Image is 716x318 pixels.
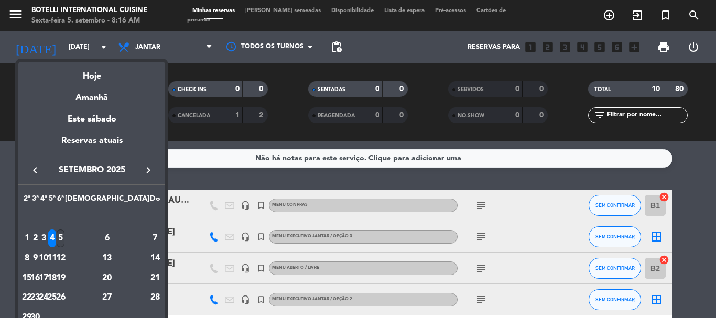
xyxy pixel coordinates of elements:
td: 11 de setembro de 2025 [48,248,56,268]
td: 17 de setembro de 2025 [39,268,48,288]
div: 20 [69,269,145,287]
td: 10 de setembro de 2025 [39,248,48,268]
div: 28 [150,289,160,307]
td: 12 de setembro de 2025 [57,248,65,268]
button: keyboard_arrow_right [139,163,158,177]
td: 2 de setembro de 2025 [31,229,39,249]
div: 22 [23,289,31,307]
td: 14 de setembro de 2025 [149,248,161,268]
div: 14 [150,249,160,267]
th: Sábado [65,193,149,209]
td: 27 de setembro de 2025 [65,288,149,308]
td: 18 de setembro de 2025 [48,268,56,288]
td: 26 de setembro de 2025 [57,288,65,308]
div: 21 [150,269,160,287]
div: Hoje [18,62,165,83]
div: 16 [31,269,39,287]
td: 25 de setembro de 2025 [48,288,56,308]
div: 19 [57,269,64,287]
div: 4 [48,229,56,247]
div: 3 [40,229,48,247]
div: 6 [69,229,145,247]
td: 3 de setembro de 2025 [39,229,48,249]
div: 10 [40,249,48,267]
div: Reservas atuais [18,134,165,156]
th: Quarta-feira [39,193,48,209]
div: 13 [69,249,145,267]
td: 19 de setembro de 2025 [57,268,65,288]
td: 16 de setembro de 2025 [31,268,39,288]
div: 8 [23,249,31,267]
div: Este sábado [18,105,165,134]
th: Terça-feira [31,193,39,209]
div: 12 [57,249,64,267]
td: 23 de setembro de 2025 [31,288,39,308]
i: keyboard_arrow_right [142,164,155,177]
div: 26 [57,289,64,307]
td: 6 de setembro de 2025 [65,229,149,249]
div: 5 [57,229,64,247]
div: 15 [23,269,31,287]
td: 5 de setembro de 2025 [57,229,65,249]
td: 1 de setembro de 2025 [23,229,31,249]
div: 27 [69,289,145,307]
button: keyboard_arrow_left [26,163,45,177]
td: SET [23,209,161,229]
td: 8 de setembro de 2025 [23,248,31,268]
th: Segunda-feira [23,193,31,209]
td: 20 de setembro de 2025 [65,268,149,288]
span: setembro 2025 [45,163,139,177]
div: 24 [40,289,48,307]
div: 25 [48,289,56,307]
td: 28 de setembro de 2025 [149,288,161,308]
div: 17 [40,269,48,287]
td: 21 de setembro de 2025 [149,268,161,288]
td: 15 de setembro de 2025 [23,268,31,288]
td: 7 de setembro de 2025 [149,229,161,249]
div: 1 [23,229,31,247]
div: 9 [31,249,39,267]
td: 4 de setembro de 2025 [48,229,56,249]
td: 9 de setembro de 2025 [31,248,39,268]
div: 7 [150,229,160,247]
div: 18 [48,269,56,287]
i: keyboard_arrow_left [29,164,41,177]
th: Domingo [149,193,161,209]
div: 23 [31,289,39,307]
td: 22 de setembro de 2025 [23,288,31,308]
th: Sexta-feira [57,193,65,209]
div: 2 [31,229,39,247]
div: 11 [48,249,56,267]
td: 13 de setembro de 2025 [65,248,149,268]
td: 24 de setembro de 2025 [39,288,48,308]
th: Quinta-feira [48,193,56,209]
div: Amanhã [18,83,165,105]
